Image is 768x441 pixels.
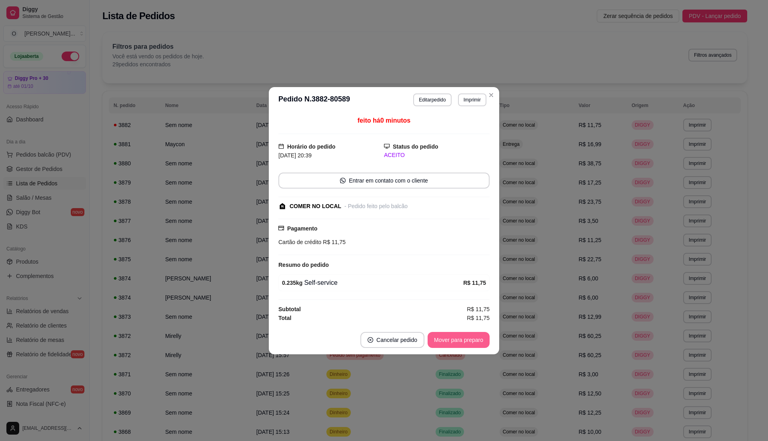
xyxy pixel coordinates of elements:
[287,225,317,232] strong: Pagamento
[290,202,341,211] div: COMER NO LOCAL
[384,151,490,159] div: ACEITO
[467,305,490,314] span: R$ 11,75
[278,306,301,312] strong: Subtotal
[278,173,490,189] button: whats-appEntrar em contato com o cliente
[282,278,463,288] div: Self-service
[463,280,486,286] strong: R$ 11,75
[485,89,498,101] button: Close
[344,202,408,211] div: - Pedido feito pelo balcão
[278,143,284,149] span: calendar
[360,332,424,348] button: close-circleCancelar pedido
[282,280,302,286] strong: 0.235 kg
[428,332,490,348] button: Mover para preparo
[278,93,350,106] h3: Pedido N. 3882-80589
[467,314,490,322] span: R$ 11,75
[287,143,336,150] strong: Horário do pedido
[458,93,486,106] button: Imprimir
[278,315,291,321] strong: Total
[278,239,321,245] span: Cartão de crédito
[358,117,410,124] span: feito há 0 minutos
[278,262,329,268] strong: Resumo do pedido
[321,239,346,245] span: R$ 11,75
[393,143,438,150] strong: Status do pedido
[413,93,451,106] button: Editarpedido
[278,152,312,159] span: [DATE] 20:39
[340,178,346,183] span: whats-app
[384,143,390,149] span: desktop
[278,225,284,231] span: credit-card
[368,337,373,343] span: close-circle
